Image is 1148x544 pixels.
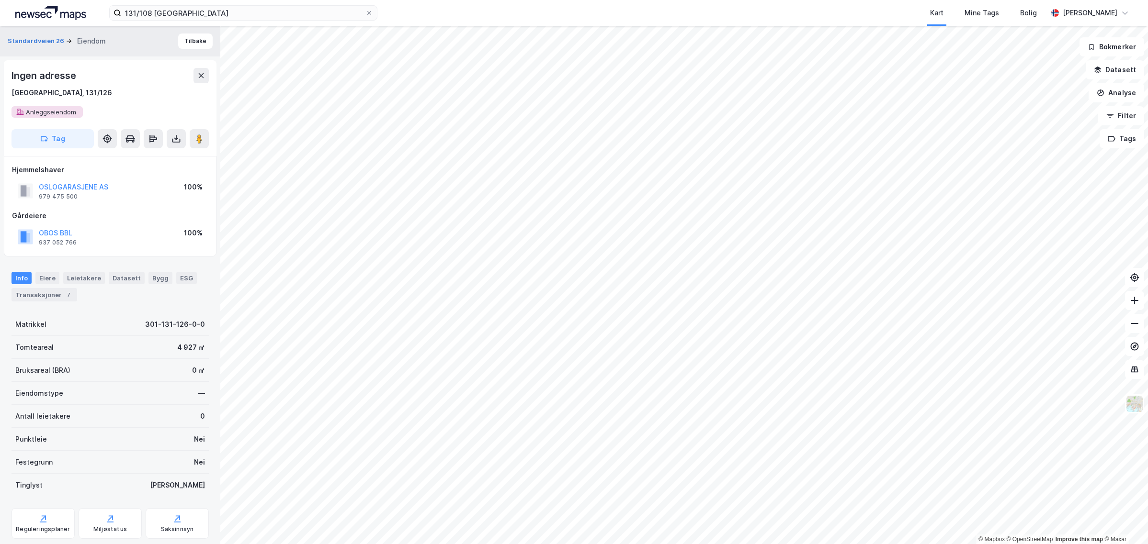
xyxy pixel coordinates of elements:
[8,36,66,46] button: Standardveien 26
[11,288,77,301] div: Transaksjoner
[15,6,86,20] img: logo.a4113a55bc3d86da70a041830d287a7e.svg
[176,272,197,284] div: ESG
[184,227,203,239] div: 100%
[1100,498,1148,544] div: Kontrollprogram for chat
[15,433,47,445] div: Punktleie
[39,239,77,246] div: 937 052 766
[1100,129,1144,148] button: Tags
[35,272,59,284] div: Eiere
[1098,106,1144,125] button: Filter
[121,6,365,20] input: Søk på adresse, matrikkel, gårdeiere, leietakere eller personer
[39,193,78,200] div: 979 475 500
[11,272,32,284] div: Info
[15,456,53,468] div: Festegrunn
[178,33,213,49] button: Tilbake
[15,411,70,422] div: Antall leietakere
[145,319,205,330] div: 301-131-126-0-0
[1089,83,1144,102] button: Analyse
[198,388,205,399] div: —
[15,319,46,330] div: Matrikkel
[161,525,194,533] div: Saksinnsyn
[15,342,54,353] div: Tomteareal
[15,479,43,491] div: Tinglyst
[15,365,70,376] div: Bruksareal (BRA)
[63,272,105,284] div: Leietakere
[1020,7,1037,19] div: Bolig
[64,290,73,300] div: 7
[177,342,205,353] div: 4 927 ㎡
[1056,536,1103,543] a: Improve this map
[1063,7,1117,19] div: [PERSON_NAME]
[1080,37,1144,56] button: Bokmerker
[15,388,63,399] div: Eiendomstype
[1086,60,1144,79] button: Datasett
[978,536,1005,543] a: Mapbox
[1125,395,1144,413] img: Z
[1007,536,1053,543] a: OpenStreetMap
[184,181,203,193] div: 100%
[109,272,145,284] div: Datasett
[12,164,208,176] div: Hjemmelshaver
[930,7,943,19] div: Kart
[11,129,94,148] button: Tag
[200,411,205,422] div: 0
[194,433,205,445] div: Nei
[16,525,70,533] div: Reguleringsplaner
[194,456,205,468] div: Nei
[148,272,172,284] div: Bygg
[965,7,999,19] div: Mine Tags
[150,479,205,491] div: [PERSON_NAME]
[93,525,127,533] div: Miljøstatus
[12,210,208,222] div: Gårdeiere
[11,68,78,83] div: Ingen adresse
[192,365,205,376] div: 0 ㎡
[77,35,106,47] div: Eiendom
[1100,498,1148,544] iframe: Chat Widget
[11,87,112,99] div: [GEOGRAPHIC_DATA], 131/126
